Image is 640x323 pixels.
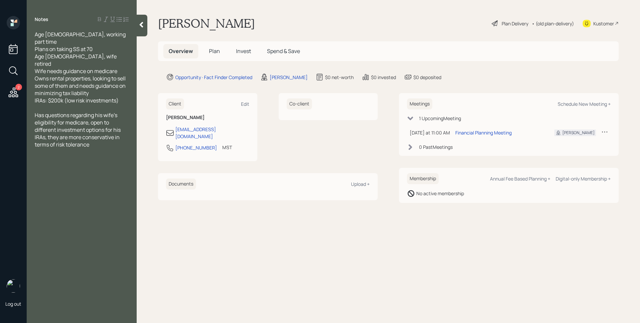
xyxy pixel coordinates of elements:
h6: Membership [407,173,439,184]
div: Edit [241,101,249,107]
div: Upload + [351,181,370,187]
div: [DATE] at 11:00 AM [410,129,450,136]
h6: Meetings [407,98,432,109]
h6: Client [166,98,184,109]
div: 2 [15,84,22,90]
div: Digital-only Membership + [556,176,611,182]
div: $0 net-worth [325,74,354,81]
img: james-distasi-headshot.png [7,279,20,293]
span: Age [DEMOGRAPHIC_DATA], working part time Plans on taking SS at 70 Age [DEMOGRAPHIC_DATA], wife r... [35,31,127,104]
div: $0 deposited [413,74,441,81]
span: Spend & Save [267,47,300,55]
div: [PERSON_NAME] [562,130,595,136]
div: Financial Planning Meeting [455,129,512,136]
h1: [PERSON_NAME] [158,16,255,31]
div: MST [222,144,232,151]
div: Annual Fee Based Planning + [490,176,550,182]
div: [EMAIL_ADDRESS][DOMAIN_NAME] [175,126,249,140]
span: Has questions regarding his wife's eligibility for medicare, open to different investment options... [35,111,122,148]
label: Notes [35,16,48,23]
div: Kustomer [593,20,614,27]
span: Invest [236,47,251,55]
div: Schedule New Meeting + [558,101,611,107]
span: Plan [209,47,220,55]
div: No active membership [416,190,464,197]
div: Plan Delivery [502,20,528,27]
div: • (old plan-delivery) [532,20,574,27]
div: [PHONE_NUMBER] [175,144,217,151]
div: [PERSON_NAME] [270,74,308,81]
h6: Co-client [287,98,312,109]
div: Log out [5,301,21,307]
span: Overview [169,47,193,55]
div: 0 Past Meeting s [419,143,453,150]
div: Opportunity · Fact Finder Completed [175,74,252,81]
div: 1 Upcoming Meeting [419,115,461,122]
h6: Documents [166,179,196,190]
div: $0 invested [371,74,396,81]
h6: [PERSON_NAME] [166,115,249,120]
